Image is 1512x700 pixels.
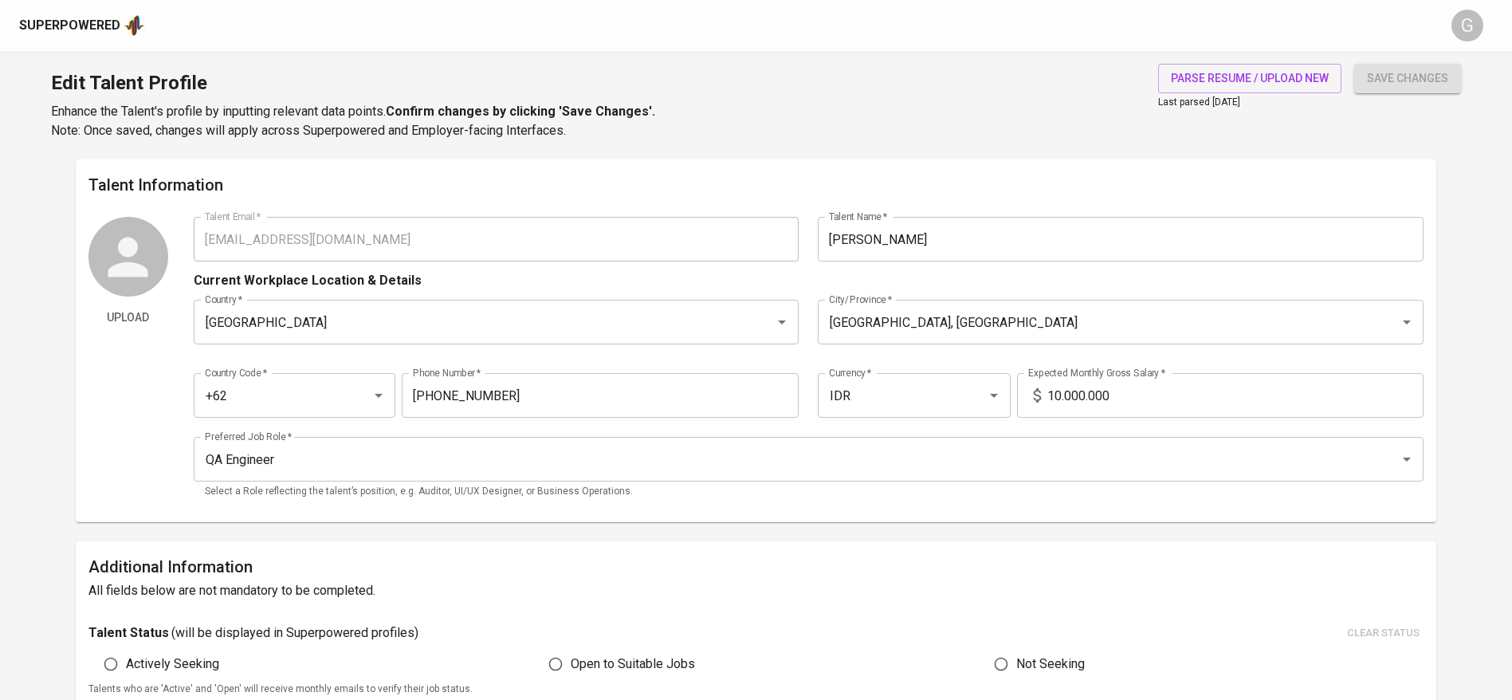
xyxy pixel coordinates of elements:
[386,104,655,119] b: Confirm changes by clicking 'Save Changes'.
[1396,448,1418,470] button: Open
[19,17,120,35] div: Superpowered
[171,623,418,643] p: ( will be displayed in Superpowered profiles )
[88,554,1424,580] h6: Additional Information
[88,580,1424,602] h6: All fields below are not mandatory to be completed.
[1158,96,1240,108] span: Last parsed [DATE]
[983,384,1005,407] button: Open
[1367,69,1448,88] span: save changes
[205,484,1412,500] p: Select a Role reflecting the talent’s position, e.g. Auditor, UI/UX Designer, or Business Operati...
[95,308,162,328] span: Upload
[88,172,1424,198] h6: Talent Information
[1451,10,1483,41] div: G
[19,14,145,37] a: Superpoweredapp logo
[124,14,145,37] img: app logo
[88,623,169,643] p: Talent Status
[51,64,655,102] h1: Edit Talent Profile
[771,311,793,333] button: Open
[1396,311,1418,333] button: Open
[367,384,390,407] button: Open
[88,303,168,332] button: Upload
[1354,64,1461,93] button: save changes
[1158,64,1341,93] button: parse resume / upload new
[126,655,219,674] span: Actively Seeking
[88,682,1424,698] p: Talents who are 'Active' and 'Open' will receive monthly emails to verify their job status.
[51,102,655,140] p: Enhance the Talent's profile by inputting relevant data points. Note: Once saved, changes will ap...
[194,271,422,290] p: Current Workplace Location & Details
[571,655,695,674] span: Open to Suitable Jobs
[1171,69,1329,88] span: parse resume / upload new
[1016,655,1085,674] span: Not Seeking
